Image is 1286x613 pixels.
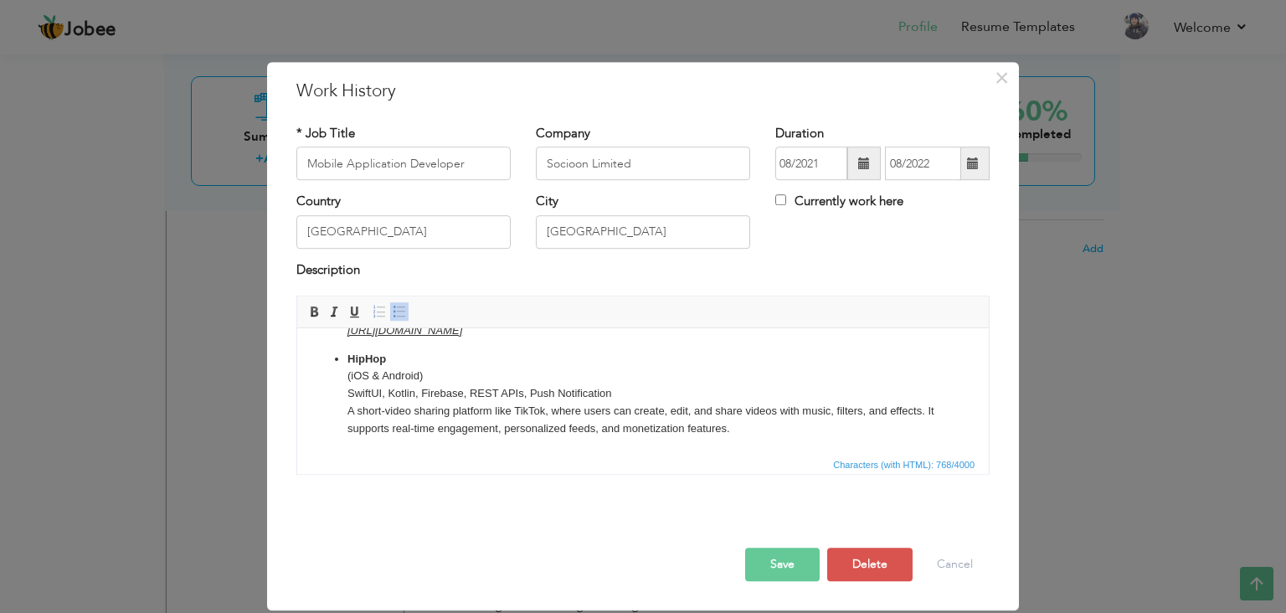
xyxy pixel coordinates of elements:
button: Cancel [920,548,990,581]
div: Statistics [830,457,980,472]
a: Italic [325,302,343,321]
input: From [775,147,847,181]
strong: HipHop [50,24,89,37]
a: Bold [305,302,323,321]
label: Company [536,125,590,142]
h3: Work History [296,79,990,104]
iframe: Rich Text Editor, workEditor [297,328,989,454]
label: Country [296,193,341,211]
input: Currently work here [775,195,786,206]
span: Characters (with HTML): 768/4000 [830,457,978,472]
label: * Job Title [296,125,355,142]
a: Insert/Remove Bulleted List [390,302,409,321]
label: Description [296,261,360,279]
a: Underline [345,302,363,321]
label: Duration [775,125,824,142]
button: Delete [827,548,913,581]
button: Save [745,548,820,581]
label: Currently work here [775,193,903,211]
span: × [995,63,1009,93]
a: Insert/Remove Numbered List [370,302,388,321]
button: Close [988,64,1015,91]
label: City [536,193,558,211]
p: (iOS & Android) SwiftUI, Kotlin, Firebase, REST APIs, Push Notification A short-video sharing pla... [50,23,641,110]
input: Present [885,147,961,181]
